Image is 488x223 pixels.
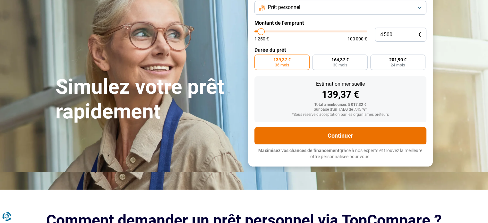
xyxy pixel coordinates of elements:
[389,57,407,62] span: 201,90 €
[254,20,426,26] label: Montant de l'emprunt
[254,37,269,41] span: 1 250 €
[268,4,300,11] span: Prêt personnel
[391,63,405,67] span: 24 mois
[260,81,421,87] div: Estimation mensuelle
[260,103,421,107] div: Total à rembourser: 5 017,32 €
[258,148,339,153] span: Maximisez vos chances de financement
[347,37,367,41] span: 100 000 €
[418,32,421,38] span: €
[254,1,426,15] button: Prêt personnel
[254,127,426,144] button: Continuer
[254,47,426,53] label: Durée du prêt
[331,57,348,62] span: 164,37 €
[254,148,426,160] p: grâce à nos experts et trouvez la meilleure offre personnalisée pour vous.
[260,90,421,99] div: 139,37 €
[273,57,291,62] span: 139,37 €
[260,113,421,117] div: *Sous réserve d'acceptation par les organismes prêteurs
[333,63,347,67] span: 30 mois
[275,63,289,67] span: 36 mois
[260,107,421,112] div: Sur base d'un TAEG de 7,45 %*
[56,75,240,124] h1: Simulez votre prêt rapidement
